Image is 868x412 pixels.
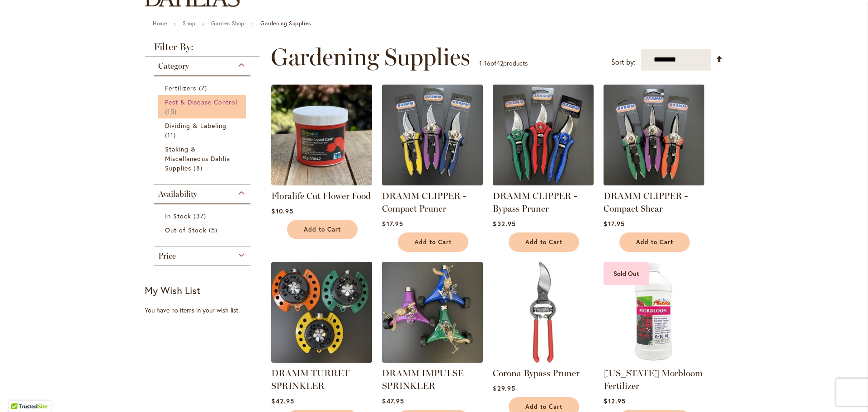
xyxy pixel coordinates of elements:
a: DRAMM CLIPPER - Bypass Pruner [493,179,594,187]
span: 37 [193,211,208,221]
span: $17.95 [382,219,403,228]
a: DRAMM TURRET SPRINKLER [271,368,349,391]
span: 8 [193,163,204,173]
a: DRAMM CLIPPER - Compact Shear [604,179,704,187]
a: DRAMM IMPULSE SPRINKLER [382,356,483,365]
a: Home [153,20,167,27]
a: Floralife Cut Flower Food [271,179,372,187]
span: 42 [496,59,503,67]
span: Add to Cart [525,403,562,411]
span: Add to Cart [304,226,341,233]
a: DRAMM CLIPPER - Compact Shear [604,190,688,214]
img: DRAMM CLIPPER - Compact Shear [604,85,704,185]
a: Out of Stock 5 [165,225,241,235]
span: Staking & Miscellaneous Dahlia Supplies [165,145,230,172]
a: Garden Shop [211,20,245,27]
span: In Stock [165,212,191,220]
a: DRAMM CLIPPER - Compact Pruner [382,190,466,214]
iframe: Launch Accessibility Center [7,380,32,405]
a: DRAMM CLIPPER - Bypass Pruner [493,190,577,214]
img: DRAMM TURRET SPRINKLER [271,262,372,363]
img: DRAMM CLIPPER - Compact Pruner [382,85,483,185]
span: $12.95 [604,397,625,405]
a: Dividing &amp; Labeling [165,121,241,140]
span: Dividing & Labeling [165,121,226,130]
strong: My Wish List [145,284,200,297]
img: Corona Bypass Pruner [493,262,594,363]
span: Pest & Disease Control [165,98,237,106]
span: Availability [158,189,197,199]
label: Sort by: [611,54,636,71]
span: 16 [484,59,491,67]
div: Sold Out [604,262,649,285]
a: Corona Bypass Pruner [493,368,580,379]
a: Staking &amp; Miscellaneous Dahlia Supplies [165,144,241,173]
span: 1 [479,59,482,67]
a: Corona Bypass Pruner [493,356,594,365]
a: Shop [183,20,195,27]
span: $42.95 [271,397,294,405]
span: $47.95 [382,397,404,405]
span: Add to Cart [636,238,673,246]
img: DRAMM CLIPPER - Bypass Pruner [493,85,594,185]
span: $32.95 [493,219,515,228]
span: $10.95 [271,207,293,215]
span: Gardening Supplies [271,43,470,71]
button: Add to Cart [287,220,358,239]
span: 5 [209,225,220,235]
a: DRAMM CLIPPER - Compact Pruner [382,179,483,187]
button: Add to Cart [398,232,468,252]
a: DRAMM IMPULSE SPRINKLER [382,368,463,391]
button: Add to Cart [509,232,579,252]
span: 11 [165,130,178,140]
a: Alaska Morbloom Fertilizer Sold Out [604,356,704,365]
p: - of products [479,56,528,71]
span: $29.95 [493,384,515,393]
a: Fertilizers [165,83,241,93]
span: $17.95 [604,219,624,228]
span: 7 [199,83,209,93]
span: Price [158,251,176,261]
a: DRAMM TURRET SPRINKLER [271,356,372,365]
span: 15 [165,107,179,116]
img: Alaska Morbloom Fertilizer [604,262,704,363]
span: Category [158,61,189,71]
a: Pest &amp; Disease Control [165,97,241,116]
span: Add to Cart [415,238,452,246]
a: In Stock 37 [165,211,241,221]
span: Fertilizers [165,84,197,92]
a: Floralife Cut Flower Food [271,190,371,201]
strong: Filter By: [145,42,259,57]
button: Add to Cart [619,232,690,252]
strong: Gardening Supplies [260,20,311,27]
a: [US_STATE] Morbloom Fertilizer [604,368,703,391]
span: Add to Cart [525,238,562,246]
span: Out of Stock [165,226,207,234]
img: DRAMM IMPULSE SPRINKLER [382,262,483,363]
div: You have no items in your wish list. [145,306,265,315]
img: Floralife Cut Flower Food [271,85,372,185]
